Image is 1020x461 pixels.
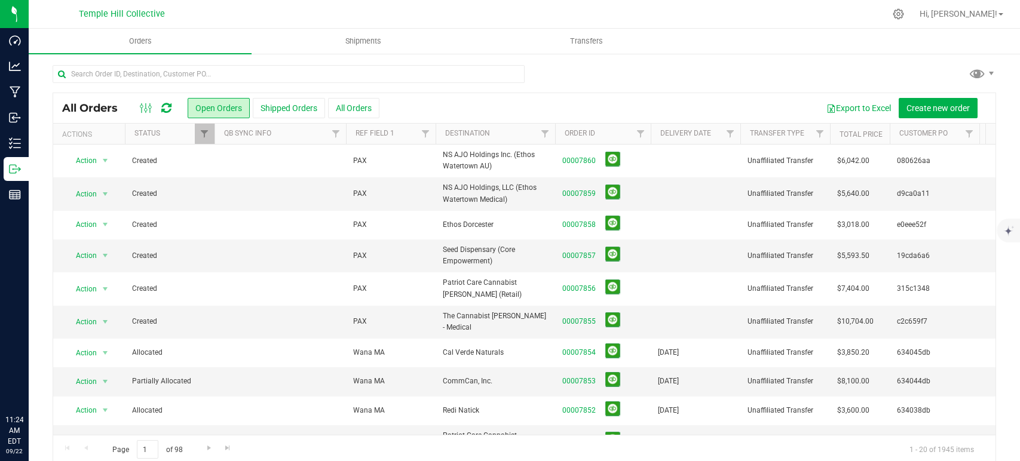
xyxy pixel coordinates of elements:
[113,36,168,47] span: Orders
[65,433,97,450] span: Action
[837,155,869,167] span: $6,042.00
[900,440,984,458] span: 1 - 20 of 1945 items
[353,405,385,416] span: Wana MA
[748,316,823,327] span: Unaffiliated Transfer
[98,216,113,233] span: select
[98,433,113,450] span: select
[897,188,972,199] span: d9ca0a11
[29,29,252,54] a: Orders
[819,98,899,118] button: Export to Excel
[660,129,711,137] a: Delivery Date
[562,283,596,294] a: 00007856
[132,219,207,230] span: Created
[195,124,215,144] a: Filter
[132,188,207,199] span: Created
[252,29,474,54] a: Shipments
[443,182,548,205] span: NS AJO Holdings, LLC (Ethos Watertown Medical)
[200,440,218,456] a: Go to the next page
[5,447,23,456] p: 09/22
[897,283,972,294] span: 315c1348
[132,283,207,294] span: Created
[9,112,21,124] inline-svg: Inbound
[98,373,113,390] span: select
[920,9,997,19] span: Hi, [PERSON_NAME]!
[353,155,367,167] span: PAX
[188,98,250,118] button: Open Orders
[748,188,823,199] span: Unaffiliated Transfer
[443,311,548,333] span: The Cannabist [PERSON_NAME] - Medical
[12,365,48,401] iframe: Resource center
[897,347,972,358] span: 634045db
[134,129,160,137] a: Status
[443,376,548,387] span: CommCan, Inc.
[353,347,385,358] span: Wana MA
[132,316,207,327] span: Created
[837,347,869,358] span: $3,850.20
[562,250,596,262] a: 00007857
[658,405,679,416] span: [DATE]
[9,137,21,149] inline-svg: Inventory
[353,316,367,327] span: PAX
[35,364,50,378] iframe: Resource center unread badge
[443,347,548,358] span: Cal Verde Naturals
[416,124,436,144] a: Filter
[443,149,548,172] span: NS AJO Holdings Inc. (Ethos Watertown AU)
[748,219,823,230] span: Unaffiliated Transfer
[65,373,97,390] span: Action
[98,186,113,202] span: select
[326,124,346,144] a: Filter
[721,124,740,144] a: Filter
[837,188,869,199] span: $5,640.00
[79,9,165,19] span: Temple Hill Collective
[748,405,823,416] span: Unaffiliated Transfer
[132,155,207,167] span: Created
[132,376,207,387] span: Partially Allocated
[62,102,130,115] span: All Orders
[9,163,21,175] inline-svg: Outbound
[132,250,207,262] span: Created
[98,345,113,361] span: select
[65,216,97,233] span: Action
[65,345,97,361] span: Action
[353,283,367,294] span: PAX
[353,188,367,199] span: PAX
[562,188,596,199] a: 00007859
[65,152,97,169] span: Action
[554,36,619,47] span: Transfers
[475,29,698,54] a: Transfers
[65,281,97,297] span: Action
[837,283,869,294] span: $7,404.00
[9,189,21,201] inline-svg: Reports
[253,98,325,118] button: Shipped Orders
[9,86,21,98] inline-svg: Manufacturing
[443,277,548,300] span: Patriot Care Cannabist [PERSON_NAME] (Retail)
[132,405,207,416] span: Allocated
[53,65,525,83] input: Search Order ID, Destination, Customer PO...
[750,129,804,137] a: Transfer Type
[137,440,158,459] input: 1
[906,103,970,113] span: Create new order
[102,440,192,459] span: Page of 98
[329,36,397,47] span: Shipments
[65,402,97,419] span: Action
[562,347,596,358] a: 00007854
[899,129,948,137] a: Customer PO
[562,316,596,327] a: 00007855
[897,316,972,327] span: c2c659f7
[891,8,906,20] div: Manage settings
[443,405,548,416] span: Redi Natick
[353,219,367,230] span: PAX
[631,124,651,144] a: Filter
[9,60,21,72] inline-svg: Analytics
[98,314,113,330] span: select
[98,152,113,169] span: select
[98,281,113,297] span: select
[897,405,972,416] span: 634038db
[65,186,97,202] span: Action
[98,247,113,264] span: select
[562,219,596,230] a: 00007858
[132,347,207,358] span: Allocated
[353,250,367,262] span: PAX
[810,124,830,144] a: Filter
[658,376,679,387] span: [DATE]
